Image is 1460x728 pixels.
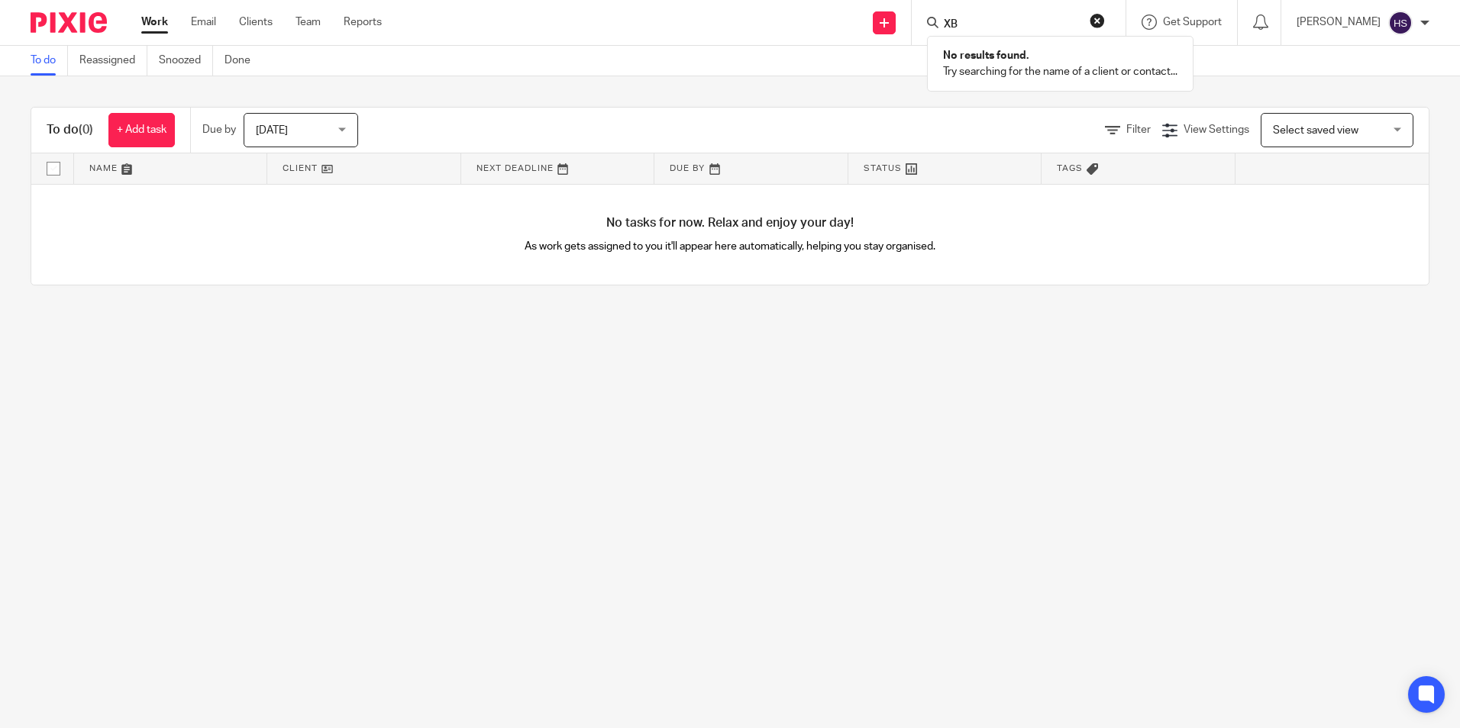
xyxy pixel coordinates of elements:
a: Snoozed [159,46,213,76]
button: Clear [1090,13,1105,28]
h4: No tasks for now. Relax and enjoy your day! [31,215,1429,231]
span: [DATE] [256,125,288,136]
p: As work gets assigned to you it'll appear here automatically, helping you stay organised. [381,239,1080,254]
span: View Settings [1184,124,1249,135]
p: Due by [202,122,236,137]
a: Done [224,46,262,76]
input: Search [942,18,1080,32]
img: Pixie [31,12,107,33]
p: [PERSON_NAME] [1297,14,1381,30]
a: Reassigned [79,46,147,76]
h1: To do [47,122,93,138]
a: To do [31,46,68,76]
a: Work [141,14,168,30]
a: Reports [344,14,382,30]
a: Clients [239,14,273,30]
span: Filter [1126,124,1151,135]
a: + Add task [108,113,175,147]
span: Get Support [1163,17,1222,27]
a: Team [296,14,321,30]
span: Tags [1057,164,1083,172]
img: svg%3E [1388,11,1413,35]
span: (0) [79,124,93,136]
span: Select saved view [1273,125,1358,136]
a: Email [191,14,216,30]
